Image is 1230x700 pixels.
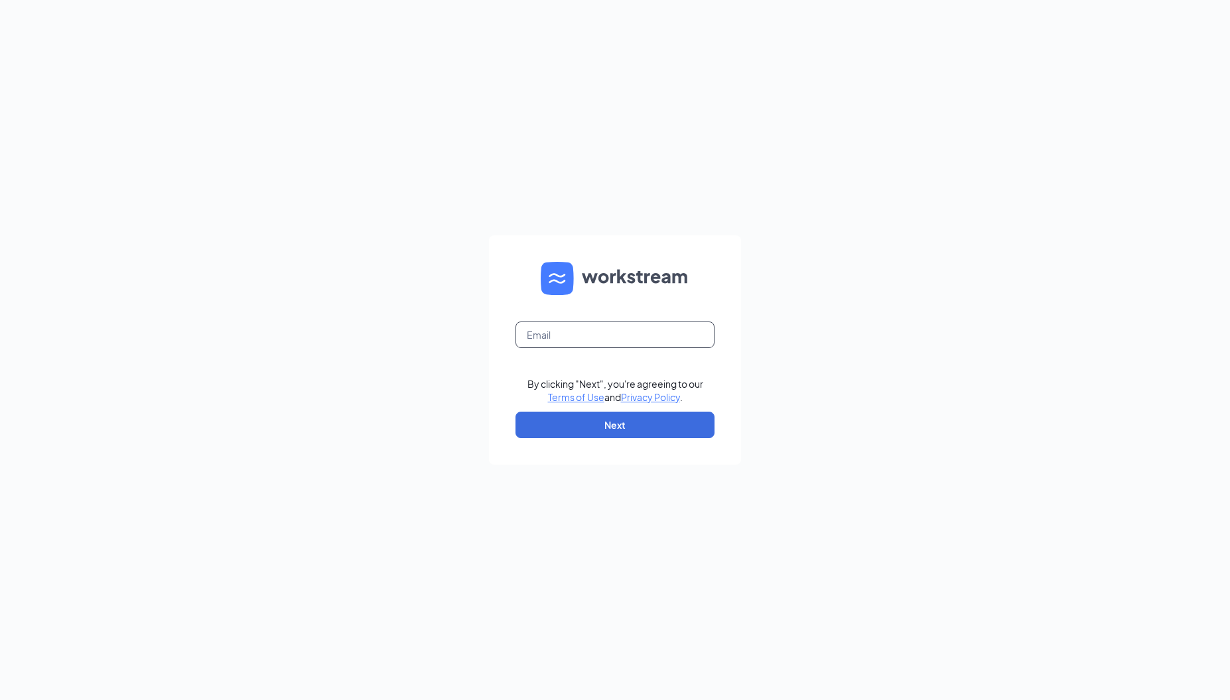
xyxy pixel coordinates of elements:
img: WS logo and Workstream text [541,262,689,295]
a: Privacy Policy [621,391,680,403]
button: Next [515,412,715,438]
input: Email [515,321,715,348]
a: Terms of Use [548,391,604,403]
div: By clicking "Next", you're agreeing to our and . [527,377,703,404]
